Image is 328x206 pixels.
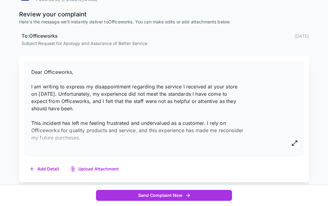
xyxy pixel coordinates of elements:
button: Send Complaint Now [96,190,232,201]
p: Here's the message we'll instantly deliver to Officeworks . You can make edits or add attachments... [19,19,309,25]
button: Upload Attachment [65,163,125,176]
p: Subject: Request for Apology and Assurance of Better Service [22,40,309,47]
h6: To: Officeworks [22,33,58,40]
span: Dear Officeworks, I am writing to express my disappointment regarding the service I received at y... [31,69,243,156]
button: Add Detail [24,163,65,176]
p: Review your complaint [19,10,309,19]
span: ... [109,149,114,156]
p: [DATE] [295,33,309,39]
